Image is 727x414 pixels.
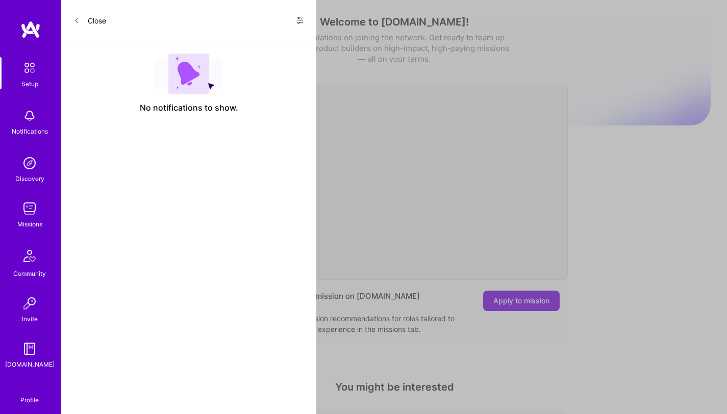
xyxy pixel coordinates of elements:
div: Community [13,268,46,279]
img: empty [155,54,222,94]
img: teamwork [19,198,40,219]
img: bell [19,106,40,126]
img: setup [19,57,40,79]
img: Invite [19,293,40,314]
img: guide book [19,339,40,359]
span: No notifications to show. [140,102,238,113]
img: discovery [19,153,40,173]
img: logo [20,20,41,39]
div: Setup [21,79,38,89]
div: Profile [20,395,39,404]
button: Close [73,12,106,29]
div: Discovery [15,173,44,184]
img: Community [17,244,42,268]
div: Notifications [12,126,48,137]
div: Invite [22,314,38,324]
div: [DOMAIN_NAME] [5,359,55,370]
a: Profile [17,384,42,404]
div: Missions [17,219,42,229]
